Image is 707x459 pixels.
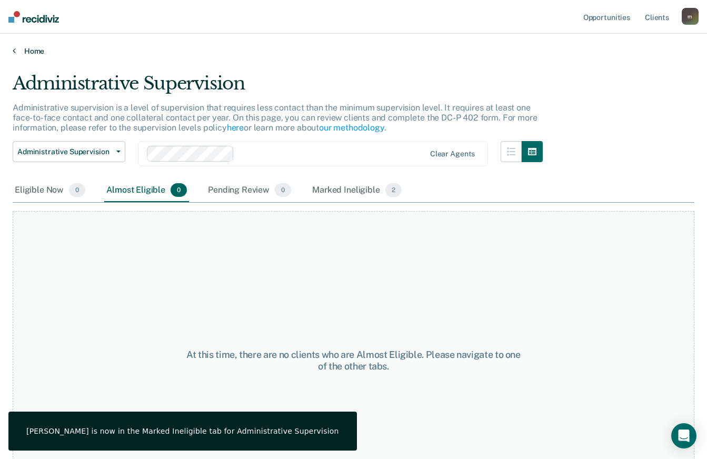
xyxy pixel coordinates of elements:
span: 0 [275,183,291,197]
a: our methodology [319,123,384,133]
div: At this time, there are no clients who are Almost Eligible. Please navigate to one of the other t... [183,349,524,372]
div: Administrative Supervision [13,73,543,103]
button: Administrative Supervision [13,141,125,162]
span: 0 [69,183,85,197]
div: Marked Ineligible2 [310,179,404,202]
a: Home [13,46,694,56]
div: Pending Review0 [206,179,293,202]
a: here [227,123,244,133]
div: Open Intercom Messenger [671,423,696,448]
div: Eligible Now0 [13,179,87,202]
p: Administrative supervision is a level of supervision that requires less contact than the minimum ... [13,103,537,133]
div: Clear agents [430,149,475,158]
span: Administrative Supervision [17,147,112,156]
div: [PERSON_NAME] is now in the Marked Ineligible tab for Administrative Supervision [26,426,339,436]
div: Almost Eligible0 [104,179,189,202]
img: Recidiviz [8,11,59,23]
span: 2 [385,183,402,197]
span: 0 [171,183,187,197]
button: m [682,8,699,25]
